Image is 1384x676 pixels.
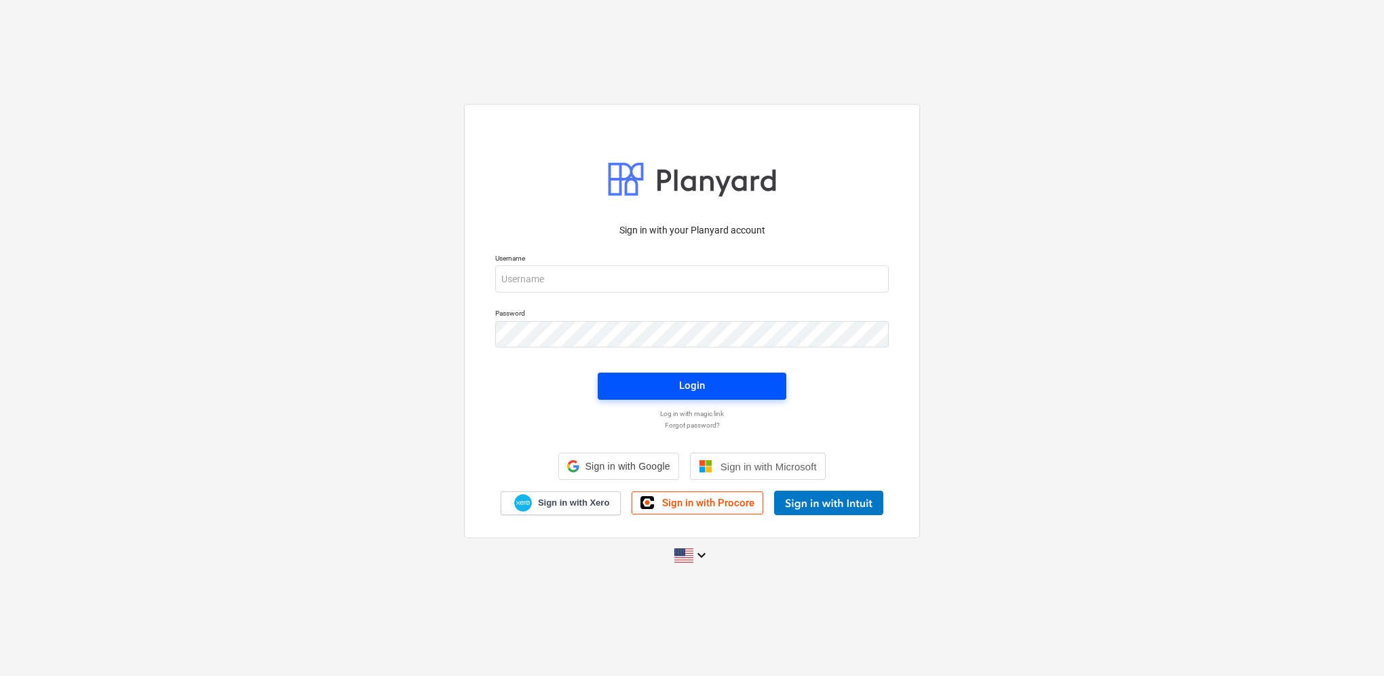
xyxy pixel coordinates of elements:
[598,373,786,400] button: Login
[495,254,889,265] p: Username
[693,547,710,563] i: keyboard_arrow_down
[662,497,754,509] span: Sign in with Procore
[495,223,889,238] p: Sign in with your Planyard account
[699,459,712,473] img: Microsoft logo
[679,377,705,394] div: Login
[514,494,532,512] img: Xero logo
[501,491,621,515] a: Sign in with Xero
[495,265,889,293] input: Username
[632,491,763,514] a: Sign in with Procore
[720,461,817,472] span: Sign in with Microsoft
[585,461,670,472] span: Sign in with Google
[538,497,609,509] span: Sign in with Xero
[558,453,678,480] div: Sign in with Google
[495,309,889,320] p: Password
[488,409,896,418] a: Log in with magic link
[488,421,896,430] a: Forgot password?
